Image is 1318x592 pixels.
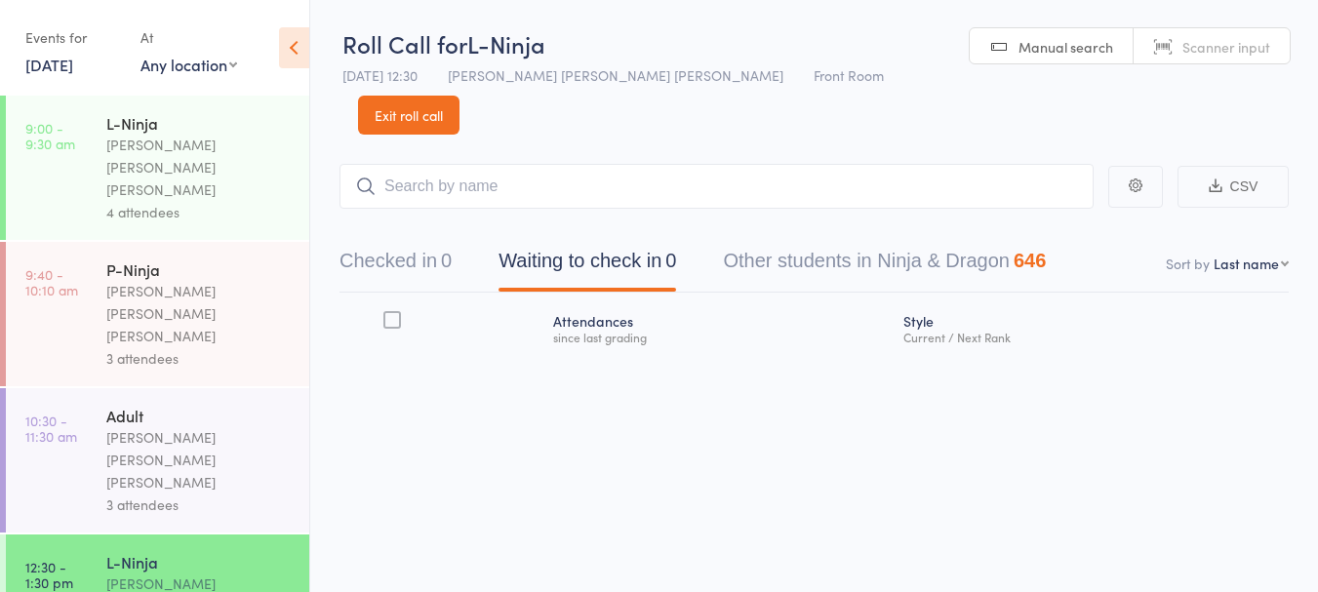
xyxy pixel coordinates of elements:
[106,112,293,134] div: L-Ninja
[6,96,309,240] a: 9:00 -9:30 amL-Ninja[PERSON_NAME] [PERSON_NAME] [PERSON_NAME]4 attendees
[106,201,293,223] div: 4 attendees
[896,301,1289,353] div: Style
[553,331,887,343] div: since last grading
[342,65,418,85] span: [DATE] 12:30
[441,250,452,271] div: 0
[342,27,467,59] span: Roll Call for
[106,280,293,347] div: [PERSON_NAME] [PERSON_NAME] [PERSON_NAME]
[1018,37,1113,57] span: Manual search
[1214,254,1279,273] div: Last name
[1178,166,1289,208] button: CSV
[499,240,676,292] button: Waiting to check in0
[467,27,545,59] span: L-Ninja
[339,164,1094,209] input: Search by name
[448,65,783,85] span: [PERSON_NAME] [PERSON_NAME] [PERSON_NAME]
[6,388,309,533] a: 10:30 -11:30 amAdult[PERSON_NAME] [PERSON_NAME] [PERSON_NAME]3 attendees
[665,250,676,271] div: 0
[106,405,293,426] div: Adult
[6,242,309,386] a: 9:40 -10:10 amP-Ninja[PERSON_NAME] [PERSON_NAME] [PERSON_NAME]3 attendees
[25,120,75,151] time: 9:00 - 9:30 am
[1166,254,1210,273] label: Sort by
[106,347,293,370] div: 3 attendees
[140,54,237,75] div: Any location
[106,551,293,572] div: L-Ninja
[903,331,1281,343] div: Current / Next Rank
[25,266,78,297] time: 9:40 - 10:10 am
[1182,37,1270,57] span: Scanner input
[25,54,73,75] a: [DATE]
[25,21,121,54] div: Events for
[339,240,452,292] button: Checked in0
[25,413,77,444] time: 10:30 - 11:30 am
[106,258,293,280] div: P-Ninja
[1014,250,1046,271] div: 646
[358,96,459,135] a: Exit roll call
[814,65,884,85] span: Front Room
[106,426,293,493] div: [PERSON_NAME] [PERSON_NAME] [PERSON_NAME]
[545,301,895,353] div: Atten­dances
[140,21,237,54] div: At
[106,493,293,516] div: 3 attendees
[25,559,73,590] time: 12:30 - 1:30 pm
[723,240,1046,292] button: Other students in Ninja & Dragon646
[106,134,293,201] div: [PERSON_NAME] [PERSON_NAME] [PERSON_NAME]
